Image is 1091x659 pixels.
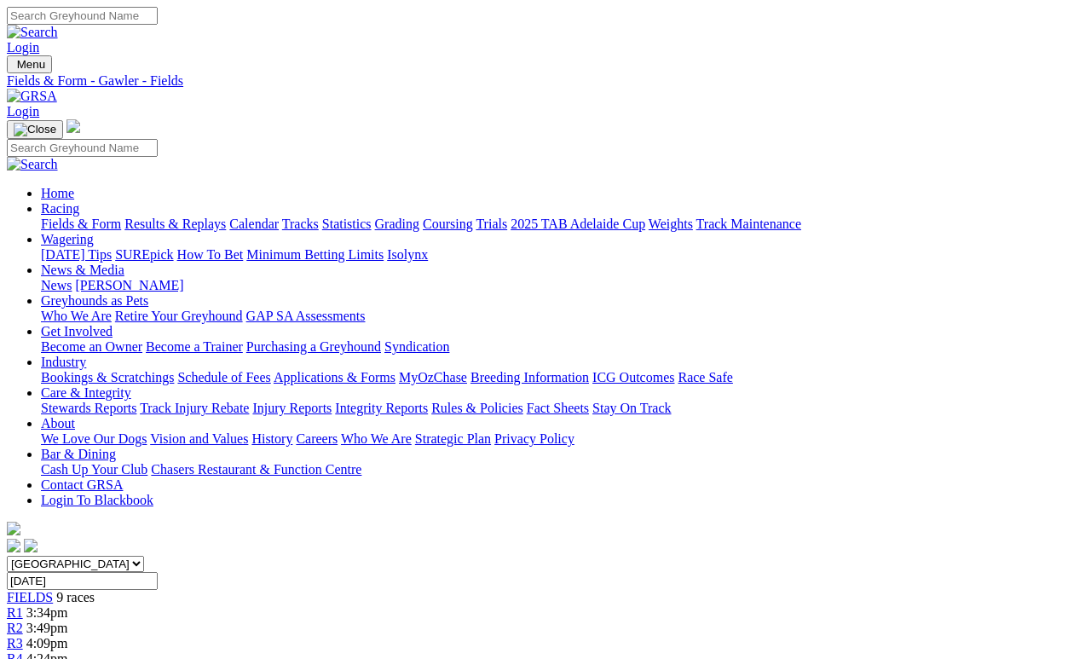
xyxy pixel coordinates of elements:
[246,247,384,262] a: Minimum Betting Limits
[41,201,79,216] a: Racing
[41,293,148,308] a: Greyhounds as Pets
[274,370,395,384] a: Applications & Forms
[296,431,338,446] a: Careers
[26,605,68,620] span: 3:34pm
[66,119,80,133] img: logo-grsa-white.png
[431,401,523,415] a: Rules & Policies
[592,401,671,415] a: Stay On Track
[41,447,116,461] a: Bar & Dining
[423,217,473,231] a: Coursing
[494,431,574,446] a: Privacy Policy
[7,139,158,157] input: Search
[7,89,57,104] img: GRSA
[41,431,1084,447] div: About
[41,247,1084,263] div: Wagering
[41,355,86,369] a: Industry
[41,186,74,200] a: Home
[7,522,20,535] img: logo-grsa-white.png
[177,370,270,384] a: Schedule of Fees
[124,217,226,231] a: Results & Replays
[7,120,63,139] button: Toggle navigation
[335,401,428,415] a: Integrity Reports
[115,309,243,323] a: Retire Your Greyhound
[41,324,113,338] a: Get Involved
[177,247,244,262] a: How To Bet
[41,217,1084,232] div: Racing
[26,636,68,650] span: 4:09pm
[41,477,123,492] a: Contact GRSA
[41,339,1084,355] div: Get Involved
[7,55,52,73] button: Toggle navigation
[17,58,45,71] span: Menu
[140,401,249,415] a: Track Injury Rebate
[7,590,53,604] a: FIELDS
[384,339,449,354] a: Syndication
[41,263,124,277] a: News & Media
[251,431,292,446] a: History
[7,7,158,25] input: Search
[41,370,174,384] a: Bookings & Scratchings
[415,431,491,446] a: Strategic Plan
[41,462,1084,477] div: Bar & Dining
[41,401,1084,416] div: Care & Integrity
[41,462,147,477] a: Cash Up Your Club
[41,493,153,507] a: Login To Blackbook
[511,217,645,231] a: 2025 TAB Adelaide Cup
[7,157,58,172] img: Search
[150,431,248,446] a: Vision and Values
[115,247,173,262] a: SUREpick
[341,431,412,446] a: Who We Are
[41,232,94,246] a: Wagering
[527,401,589,415] a: Fact Sheets
[14,123,56,136] img: Close
[696,217,801,231] a: Track Maintenance
[649,217,693,231] a: Weights
[41,309,1084,324] div: Greyhounds as Pets
[56,590,95,604] span: 9 races
[387,247,428,262] a: Isolynx
[282,217,319,231] a: Tracks
[7,539,20,552] img: facebook.svg
[470,370,589,384] a: Breeding Information
[24,539,38,552] img: twitter.svg
[41,309,112,323] a: Who We Are
[151,462,361,477] a: Chasers Restaurant & Function Centre
[41,217,121,231] a: Fields & Form
[41,370,1084,385] div: Industry
[7,73,1084,89] a: Fields & Form - Gawler - Fields
[75,278,183,292] a: [PERSON_NAME]
[375,217,419,231] a: Grading
[7,605,23,620] a: R1
[678,370,732,384] a: Race Safe
[252,401,332,415] a: Injury Reports
[26,621,68,635] span: 3:49pm
[246,309,366,323] a: GAP SA Assessments
[41,247,112,262] a: [DATE] Tips
[41,278,1084,293] div: News & Media
[41,416,75,431] a: About
[41,385,131,400] a: Care & Integrity
[7,572,158,590] input: Select date
[7,40,39,55] a: Login
[7,104,39,119] a: Login
[7,25,58,40] img: Search
[592,370,674,384] a: ICG Outcomes
[7,621,23,635] a: R2
[476,217,507,231] a: Trials
[229,217,279,231] a: Calendar
[41,278,72,292] a: News
[41,401,136,415] a: Stewards Reports
[322,217,372,231] a: Statistics
[7,636,23,650] a: R3
[246,339,381,354] a: Purchasing a Greyhound
[146,339,243,354] a: Become a Trainer
[399,370,467,384] a: MyOzChase
[41,339,142,354] a: Become an Owner
[41,431,147,446] a: We Love Our Dogs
